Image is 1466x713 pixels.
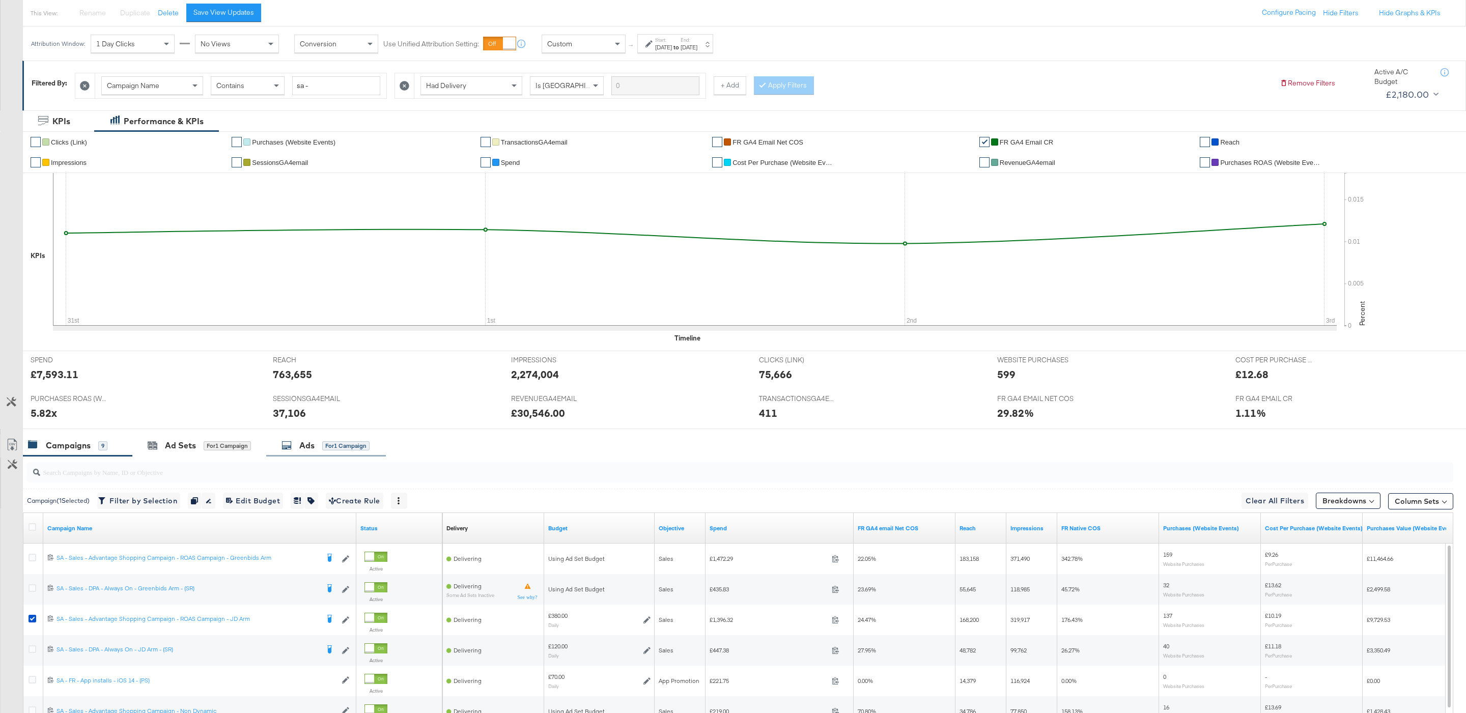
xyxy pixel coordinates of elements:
span: 32 [1163,581,1169,589]
div: £2,180.00 [1386,87,1429,102]
span: Sales [659,585,673,593]
div: £7,593.11 [31,367,78,382]
sub: Per Purchase [1265,622,1292,628]
div: 29.82% [997,406,1034,420]
input: Search Campaigns by Name, ID or Objective [40,458,1318,478]
div: [DATE] [655,43,672,51]
span: COST PER PURCHASE (WEBSITE EVENTS) [1235,355,1312,365]
span: 1 Day Clicks [96,39,135,48]
span: £435.83 [710,585,828,593]
span: Spend [501,159,520,166]
div: 37,106 [273,406,306,420]
strong: to [672,43,681,51]
span: Campaign Name [107,81,159,90]
span: Sales [659,646,673,654]
sub: Per Purchase [1265,591,1292,597]
span: FR GA4 EMAIL CR [1235,394,1312,404]
div: Filtered By: [32,78,67,88]
span: Sales [659,555,673,562]
span: Edit Budget [226,495,280,507]
span: 371,490 [1010,555,1030,562]
a: The number of times a purchase was made tracked by your Custom Audience pixel on your website aft... [1163,524,1257,532]
span: £9.26 [1265,551,1278,558]
span: 16 [1163,703,1169,711]
span: Create Rule [329,495,380,507]
span: IMPRESSIONS [511,355,587,365]
span: 0.00% [1061,677,1077,685]
sub: Website Purchases [1163,622,1204,628]
div: Campaigns [46,440,91,451]
a: ✔ [979,137,990,147]
span: Contains [216,81,244,90]
span: Clicks (Link) [51,138,87,146]
span: Reach [1220,138,1239,146]
span: RevenueGA4email [1000,159,1055,166]
sub: Per Purchase [1265,652,1292,659]
div: This View: [31,9,58,17]
span: £0.00 [1367,677,1380,685]
span: Rename [79,8,106,17]
span: SPEND [31,355,107,365]
div: SA - Sales - Advantage Shopping Campaign - ROAS Campaign - Greenbids Arm [57,554,319,562]
div: for 1 Campaign [204,441,251,450]
a: FR GA4 Net COS [858,524,951,532]
label: Active [364,626,387,633]
span: SESSIONSGA4EMAIL [273,394,349,404]
label: Use Unified Attribution Setting: [383,39,479,49]
div: 411 [759,406,777,420]
button: Delete [158,8,179,18]
div: Save View Updates [193,8,254,17]
a: FR Native COS [1061,524,1155,532]
label: Start: [655,37,672,43]
span: £13.62 [1265,581,1281,589]
span: 168,200 [960,616,979,623]
a: Reflects the ability of your Ad Campaign to achieve delivery based on ad states, schedule and bud... [446,524,468,532]
span: No Views [201,39,231,48]
button: Hide Filters [1323,8,1359,18]
button: Column Sets [1388,493,1453,509]
a: The number of people your ad was served to. [960,524,1002,532]
a: The total amount spent to date. [710,524,850,532]
div: £120.00 [548,642,568,650]
span: £13.69 [1265,703,1281,711]
span: TRANSACTIONSGA4EMAIL [759,394,835,404]
a: Shows the current state of your Ad Campaign. [360,524,438,532]
span: 159 [1163,551,1172,558]
span: CLICKS (LINK) [759,355,835,365]
div: £70.00 [548,673,565,681]
div: for 1 Campaign [322,441,370,450]
span: Impressions [51,159,87,166]
span: FR GA4 email Net COS [732,138,803,146]
a: Your campaign name. [47,524,352,532]
a: ✔ [712,137,722,147]
div: Using Ad Set Budget [548,585,651,593]
a: The total value of the purchase actions tracked by your Custom Audience pixel on your website aft... [1367,524,1460,532]
div: Timeline [674,333,700,343]
a: The average cost for each purchase tracked by your Custom Audience pixel on your website after pe... [1265,524,1363,532]
span: WEBSITE PURCHASES [997,355,1074,365]
div: [DATE] [681,43,697,51]
div: Campaign ( 1 Selected) [27,496,90,505]
span: 45.72% [1061,585,1080,593]
span: 116,924 [1010,677,1030,685]
span: Delivering [454,677,482,685]
div: Ads [299,440,315,451]
span: 48,782 [960,646,976,654]
span: Purchases ROAS (Website Events) [1220,159,1322,166]
sub: Website Purchases [1163,561,1204,567]
span: 0 [1163,673,1166,680]
span: 27.95% [858,646,876,654]
span: 24.47% [858,616,876,623]
div: Ad Sets [165,440,196,451]
span: FR GA4 EMAIL NET COS [997,394,1074,404]
span: TransactionsGA4email [501,138,568,146]
label: Active [364,565,387,572]
label: Active [364,657,387,664]
a: SA - Sales - Advantage Shopping Campaign - ROAS Campaign - Greenbids Arm [57,554,319,564]
button: Create Rule [326,493,383,509]
div: 1.11% [1235,406,1266,420]
div: £30,546.00 [511,406,565,420]
span: Purchases (Website Events) [252,138,335,146]
span: Custom [547,39,572,48]
a: SA - Sales - DPA - Always On - JD Arm - (SR) [57,645,319,655]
